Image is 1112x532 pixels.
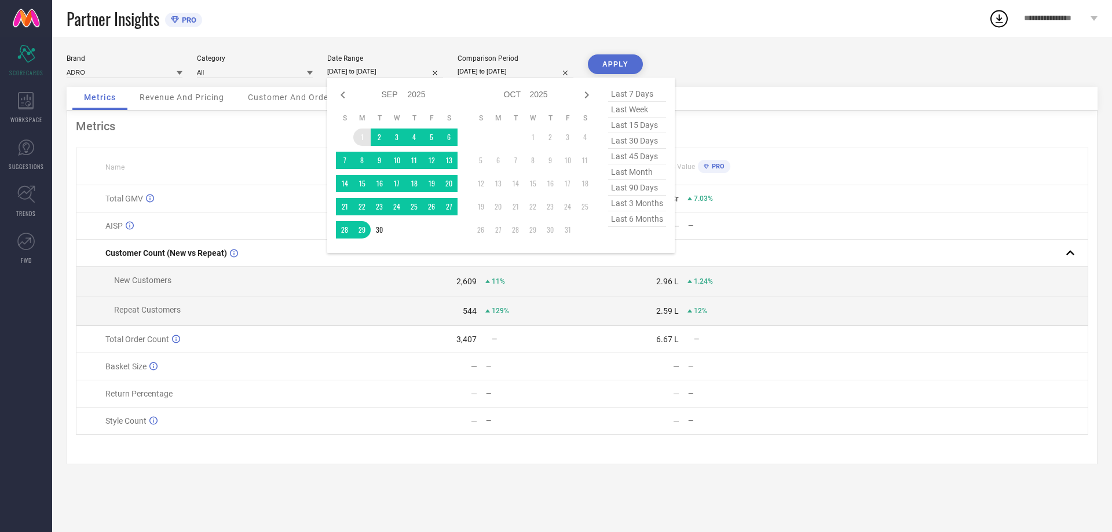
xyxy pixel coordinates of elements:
[371,198,388,215] td: Tue Sep 23 2025
[542,129,559,146] td: Thu Oct 02 2025
[524,175,542,192] td: Wed Oct 15 2025
[140,93,224,102] span: Revenue And Pricing
[694,277,713,285] span: 1.24%
[608,86,666,102] span: last 7 days
[388,152,405,169] td: Wed Sep 10 2025
[688,362,784,370] div: —
[542,152,559,169] td: Thu Oct 09 2025
[456,335,477,344] div: 3,407
[471,389,477,398] div: —
[76,119,1088,133] div: Metrics
[489,175,507,192] td: Mon Oct 13 2025
[336,88,350,102] div: Previous month
[423,129,440,146] td: Fri Sep 05 2025
[423,152,440,169] td: Fri Sep 12 2025
[559,221,576,239] td: Fri Oct 31 2025
[440,198,458,215] td: Sat Sep 27 2025
[388,113,405,123] th: Wednesday
[67,7,159,31] span: Partner Insights
[524,221,542,239] td: Wed Oct 29 2025
[388,129,405,146] td: Wed Sep 03 2025
[576,198,594,215] td: Sat Oct 25 2025
[353,113,371,123] th: Monday
[114,305,181,314] span: Repeat Customers
[21,256,32,265] span: FWD
[336,175,353,192] td: Sun Sep 14 2025
[336,152,353,169] td: Sun Sep 07 2025
[588,54,643,74] button: APPLY
[472,175,489,192] td: Sun Oct 12 2025
[327,54,443,63] div: Date Range
[673,389,679,398] div: —
[507,198,524,215] td: Tue Oct 21 2025
[542,113,559,123] th: Thursday
[673,362,679,371] div: —
[458,65,573,78] input: Select comparison period
[486,417,581,425] div: —
[673,221,679,230] div: —
[105,221,123,230] span: AISP
[458,54,573,63] div: Comparison Period
[542,198,559,215] td: Thu Oct 23 2025
[656,306,679,315] div: 2.59 L
[489,198,507,215] td: Mon Oct 20 2025
[440,113,458,123] th: Saturday
[353,129,371,146] td: Mon Sep 01 2025
[524,198,542,215] td: Wed Oct 22 2025
[688,417,784,425] div: —
[489,152,507,169] td: Mon Oct 06 2025
[694,195,713,203] span: 7.03%
[472,198,489,215] td: Sun Oct 19 2025
[16,209,36,218] span: TRENDS
[463,306,477,315] div: 544
[989,8,1009,29] div: Open download list
[608,164,666,180] span: last month
[440,152,458,169] td: Sat Sep 13 2025
[673,416,679,425] div: —
[559,175,576,192] td: Fri Oct 17 2025
[576,152,594,169] td: Sat Oct 11 2025
[471,416,477,425] div: —
[576,113,594,123] th: Saturday
[507,152,524,169] td: Tue Oct 07 2025
[492,307,509,315] span: 129%
[423,175,440,192] td: Fri Sep 19 2025
[492,277,505,285] span: 11%
[608,118,666,133] span: last 15 days
[405,129,423,146] td: Thu Sep 04 2025
[84,93,116,102] span: Metrics
[371,175,388,192] td: Tue Sep 16 2025
[608,196,666,211] span: last 3 months
[423,113,440,123] th: Friday
[9,68,43,77] span: SCORECARDS
[694,307,707,315] span: 12%
[405,152,423,169] td: Thu Sep 11 2025
[388,175,405,192] td: Wed Sep 17 2025
[105,194,143,203] span: Total GMV
[524,113,542,123] th: Wednesday
[9,162,44,171] span: SUGGESTIONS
[440,175,458,192] td: Sat Sep 20 2025
[114,276,171,285] span: New Customers
[336,221,353,239] td: Sun Sep 28 2025
[492,335,497,343] span: —
[507,113,524,123] th: Tuesday
[371,221,388,239] td: Tue Sep 30 2025
[709,163,725,170] span: PRO
[336,113,353,123] th: Sunday
[197,54,313,63] div: Category
[105,362,147,371] span: Basket Size
[486,390,581,398] div: —
[105,248,227,258] span: Customer Count (New vs Repeat)
[507,175,524,192] td: Tue Oct 14 2025
[559,198,576,215] td: Fri Oct 24 2025
[559,152,576,169] td: Fri Oct 10 2025
[608,211,666,227] span: last 6 months
[10,115,42,124] span: WORKSPACE
[472,113,489,123] th: Sunday
[353,152,371,169] td: Mon Sep 08 2025
[105,416,147,425] span: Style Count
[353,175,371,192] td: Mon Sep 15 2025
[576,175,594,192] td: Sat Oct 18 2025
[608,149,666,164] span: last 45 days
